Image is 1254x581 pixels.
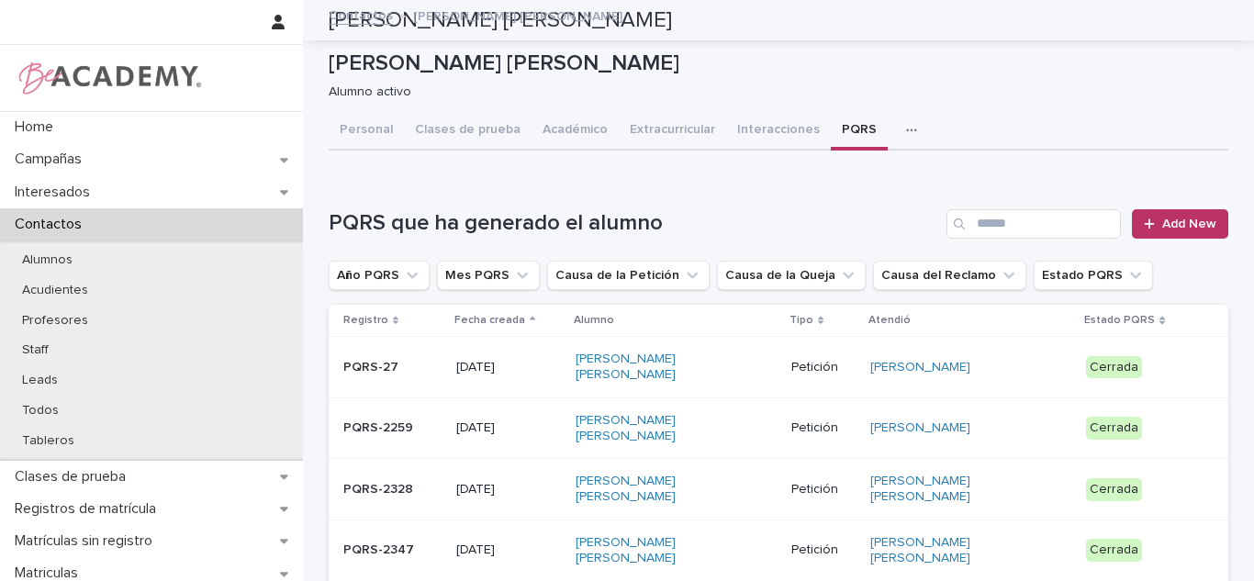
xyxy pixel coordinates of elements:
p: Petición [791,420,856,436]
p: Petición [791,482,856,497]
p: [DATE] [456,360,560,375]
p: Petición [791,360,856,375]
p: Acudientes [7,283,103,298]
p: Alumno [574,310,614,330]
div: Cerrada [1086,356,1142,379]
a: [PERSON_NAME] [PERSON_NAME] [576,474,729,505]
tr: PQRS-2259[DATE][PERSON_NAME] [PERSON_NAME] Petición[PERSON_NAME] Cerrada [329,397,1228,459]
p: Clases de prueba [7,468,140,486]
a: [PERSON_NAME] [PERSON_NAME] [576,535,729,566]
button: Causa de la Petición [547,261,710,290]
p: Petición [791,542,856,558]
a: [PERSON_NAME] [PERSON_NAME] [576,352,729,383]
div: Cerrada [1086,417,1142,440]
p: [PERSON_NAME] [PERSON_NAME] [413,5,622,25]
a: [PERSON_NAME] [870,360,970,375]
p: PQRS-27 [343,360,442,375]
p: PQRS-2347 [343,542,442,558]
p: Leads [7,373,73,388]
button: Causa del Reclamo [873,261,1026,290]
p: Registros de matrícula [7,500,171,518]
button: Interacciones [726,112,831,151]
h1: PQRS que ha generado el alumno [329,210,939,237]
p: Alumno activo [329,84,1214,100]
tr: PQRS-27[DATE][PERSON_NAME] [PERSON_NAME] Petición[PERSON_NAME] Cerrada [329,337,1228,398]
p: Alumnos [7,252,87,268]
p: PQRS-2259 [343,420,442,436]
button: Personal [329,112,404,151]
div: Cerrada [1086,478,1142,501]
p: [DATE] [456,542,560,558]
p: [PERSON_NAME] [PERSON_NAME] [329,50,1221,77]
p: Home [7,118,68,136]
a: [PERSON_NAME] [PERSON_NAME] [870,474,1024,505]
p: Profesores [7,313,103,329]
a: Add New [1132,209,1228,239]
button: Académico [532,112,619,151]
div: Cerrada [1086,539,1142,562]
span: Add New [1162,218,1216,230]
p: Campañas [7,151,96,168]
p: Registro [343,310,388,330]
button: Causa de la Queja [717,261,866,290]
tr: PQRS-2328[DATE][PERSON_NAME] [PERSON_NAME] Petición[PERSON_NAME] [PERSON_NAME] Cerrada [329,459,1228,520]
a: Contactos [329,4,393,25]
button: Año PQRS [329,261,430,290]
input: Search [946,209,1121,239]
p: Todos [7,403,73,419]
a: [PERSON_NAME] [PERSON_NAME] [576,413,729,444]
p: Tipo [789,310,813,330]
p: Tableros [7,433,89,449]
a: [PERSON_NAME] [870,420,970,436]
button: Clases de prueba [404,112,532,151]
p: Estado PQRS [1084,310,1155,330]
button: Extracurricular [619,112,726,151]
p: Fecha creada [454,310,525,330]
p: Staff [7,342,63,358]
img: WPrjXfSUmiLcdUfaYY4Q [15,60,203,96]
p: PQRS-2328 [343,482,442,497]
p: [DATE] [456,420,560,436]
p: Contactos [7,216,96,233]
a: [PERSON_NAME] [PERSON_NAME] [870,535,1024,566]
button: Mes PQRS [437,261,540,290]
p: Atendió [868,310,911,330]
p: Interesados [7,184,105,201]
p: [DATE] [456,482,560,497]
button: Estado PQRS [1034,261,1153,290]
p: Matrículas sin registro [7,532,167,550]
button: PQRS [831,112,888,151]
tr: PQRS-2347[DATE][PERSON_NAME] [PERSON_NAME] Petición[PERSON_NAME] [PERSON_NAME] Cerrada [329,520,1228,581]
